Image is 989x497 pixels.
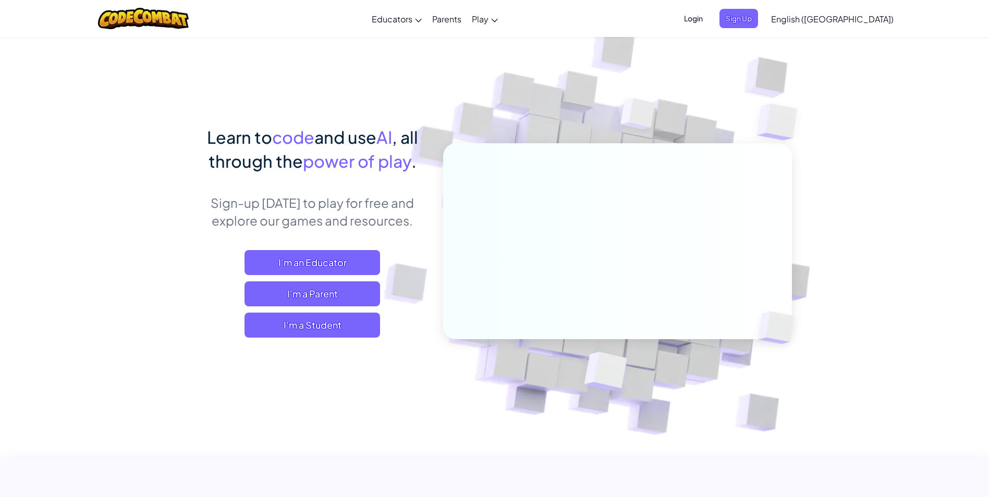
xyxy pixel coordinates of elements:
[601,78,676,155] img: Overlap cubes
[207,127,272,147] span: Learn to
[372,14,412,24] span: Educators
[98,8,189,29] img: CodeCombat logo
[411,151,417,171] span: .
[558,330,652,416] img: Overlap cubes
[771,14,894,24] span: English ([GEOGRAPHIC_DATA])
[198,194,428,229] p: Sign-up [DATE] to play for free and explore our games and resources.
[314,127,376,147] span: and use
[678,9,709,28] button: Login
[245,250,380,275] a: I'm an Educator
[467,5,503,33] a: Play
[245,313,380,338] button: I'm a Student
[376,127,392,147] span: AI
[740,290,819,366] img: Overlap cubes
[245,281,380,306] a: I'm a Parent
[766,5,899,33] a: English ([GEOGRAPHIC_DATA])
[472,14,489,24] span: Play
[736,78,826,166] img: Overlap cubes
[427,5,467,33] a: Parents
[272,127,314,147] span: code
[303,151,411,171] span: power of play
[367,5,427,33] a: Educators
[719,9,758,28] button: Sign Up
